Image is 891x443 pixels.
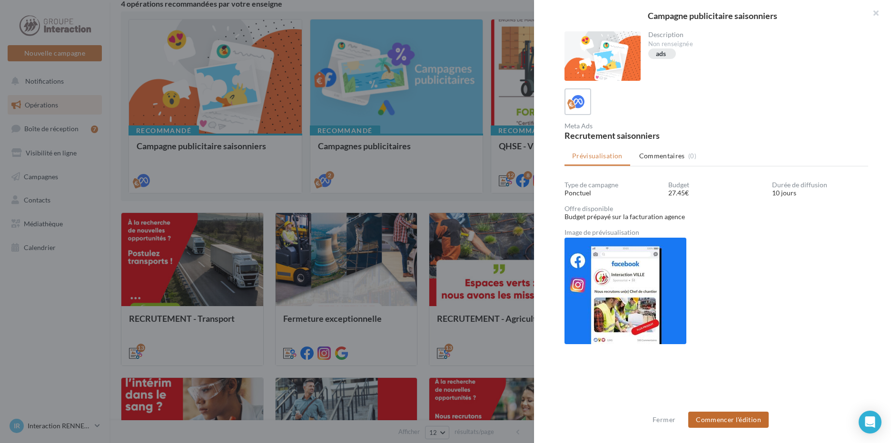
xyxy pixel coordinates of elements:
span: (0) [688,152,696,160]
button: Commencer l'édition [688,412,769,428]
div: Campagne publicitaire saisonniers [549,11,876,20]
div: Ponctuel [564,188,661,198]
div: Non renseignée [648,40,861,48]
img: 34b60d642814631a584a2e3f9940d448.jpg [564,238,686,344]
div: Image de prévisualisation [564,229,868,236]
div: Type de campagne [564,182,661,188]
div: Budget [668,182,764,188]
div: ads [656,50,666,58]
div: Recrutement saisonniers [564,131,713,140]
div: Offre disponible [564,205,868,212]
button: Fermer [649,414,679,425]
div: Budget prépayé sur la facturation agence [564,212,868,221]
div: Description [648,31,861,38]
div: Meta Ads [564,123,713,129]
div: 27.45€ [668,188,764,198]
div: Durée de diffusion [772,182,868,188]
span: Commentaires [639,151,685,161]
div: Open Intercom Messenger [859,411,881,433]
div: 10 jours [772,188,868,198]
